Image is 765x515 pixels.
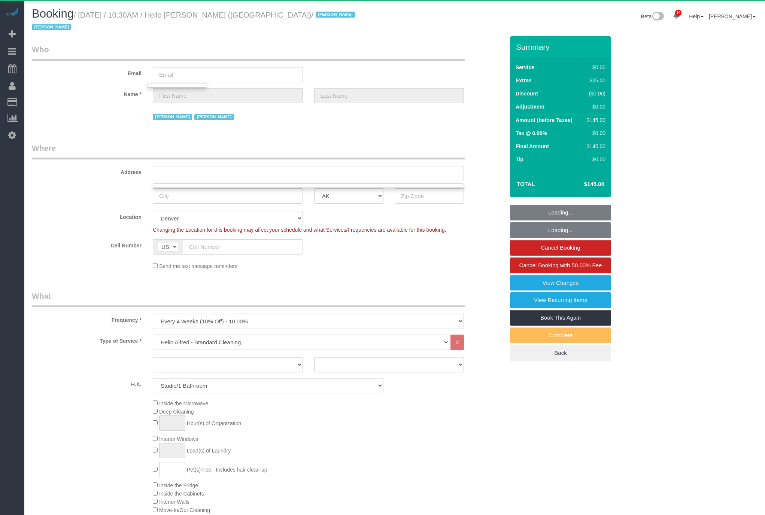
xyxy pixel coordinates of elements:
[26,166,147,176] label: Address
[709,13,756,19] a: [PERSON_NAME]
[584,156,605,163] div: $0.00
[153,88,303,103] input: First Name
[26,239,147,249] label: Cell Number
[395,188,464,204] input: Zip Code
[689,13,704,19] a: Help
[584,64,605,71] div: $0.00
[194,114,234,120] span: [PERSON_NAME]
[584,77,605,84] div: $25.00
[314,88,464,103] input: Last Name
[187,467,267,473] span: Pet(s) Fee - Includes hair clean-up
[510,275,611,291] a: View Changes
[516,116,572,124] label: Amount (before Taxes)
[4,7,19,18] img: Automaid Logo
[641,13,664,19] a: Beta
[510,310,611,326] a: Book This Again
[510,292,611,308] a: View Recurring Items
[562,181,604,188] h4: $145.00
[187,448,231,454] span: Load(s) of Laundry
[516,156,523,163] label: Tip
[517,181,535,187] strong: Total
[159,482,198,488] span: Inside the Fridge
[516,129,547,137] label: Tax @ 0.00%
[26,67,147,77] label: Email
[584,90,605,97] div: ($0.00)
[652,12,664,22] img: New interface
[159,436,198,442] span: Interior Windows
[153,188,303,204] input: City
[32,143,465,159] legend: Where
[159,409,194,415] span: Deep Cleaning
[516,43,607,51] h3: Summary
[516,77,532,84] label: Extras
[159,263,237,269] span: Send me text message reminders
[32,11,357,32] small: / [DATE] / 10:30AM / Hello [PERSON_NAME] ([GEOGRAPHIC_DATA])
[584,129,605,137] div: $0.00
[187,420,242,426] span: Hour(s) of Organization
[159,400,209,406] span: Inside the Microwave
[519,262,602,268] span: Cancel Booking with 50.00% Fee
[584,143,605,150] div: $145.00
[32,290,465,307] legend: What
[26,314,147,324] label: Frequency *
[153,227,446,233] span: Changing the Location for this booking may affect your schedule and what Services/Frequencies are...
[153,114,192,120] span: [PERSON_NAME]
[584,116,605,124] div: $145.00
[516,90,538,97] label: Discount
[26,88,147,98] label: Name *
[159,507,210,513] span: Move-In/Out Cleaning
[510,345,611,361] a: Back
[316,12,355,18] span: [PERSON_NAME]
[26,378,147,388] label: H.A.
[32,44,465,61] legend: Who
[26,335,147,345] label: Type of Service *
[510,257,611,273] a: Cancel Booking with 50.00% Fee
[26,211,147,221] label: Location
[510,240,611,256] a: Cancel Booking
[516,103,544,110] label: Adjustment
[516,143,549,150] label: Final Amount
[669,7,684,24] a: 14
[32,7,74,20] span: Booking
[32,24,71,30] span: [PERSON_NAME]
[516,64,534,71] label: Service
[584,103,605,110] div: $0.00
[153,67,303,82] input: Email
[675,10,681,16] span: 14
[159,491,204,497] span: Inside the Cabinets
[183,239,303,255] input: Cell Number
[159,499,189,505] span: Interior Walls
